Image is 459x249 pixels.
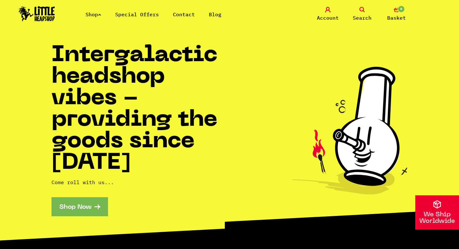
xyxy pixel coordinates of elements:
[19,6,55,21] img: Little Head Shop Logo
[86,11,101,17] a: Shop
[52,45,230,174] h1: Intergalactic headshop vibes - providing the goods since [DATE]
[52,197,108,216] a: Shop Now
[209,11,221,17] a: Blog
[387,14,406,22] span: Basket
[397,5,405,13] span: 0
[415,212,459,225] p: We Ship Worldwide
[52,178,230,186] p: Come roll with us...
[173,11,195,17] a: Contact
[115,11,159,17] a: Special Offers
[381,7,412,22] a: 0 Basket
[317,14,339,22] span: Account
[353,14,372,22] span: Search
[347,7,378,22] a: Search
